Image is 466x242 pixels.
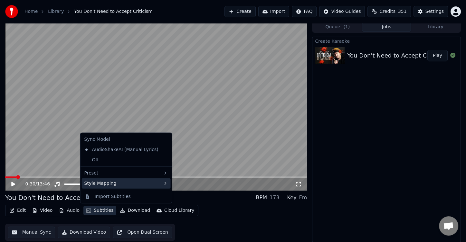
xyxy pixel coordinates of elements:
[367,6,411,17] button: Credits351
[312,37,461,45] div: Create Karaoke
[82,145,161,155] div: AudioShakeAI (Manual Lyrics)
[362,22,411,32] button: Jobs
[411,22,460,32] button: Library
[256,194,267,202] div: BPM
[414,6,448,17] button: Settings
[439,216,458,236] a: Open chat
[292,6,317,17] button: FAQ
[164,207,194,214] div: Cloud Library
[224,6,256,17] button: Create
[287,194,297,202] div: Key
[7,206,28,215] button: Edit
[82,178,171,189] div: Style Mapping
[82,134,171,145] div: Sync Model
[8,227,55,238] button: Manual Sync
[299,194,307,202] div: Fm
[313,22,362,32] button: Queue
[398,8,407,15] span: 351
[56,206,82,215] button: Audio
[30,206,55,215] button: Video
[379,8,395,15] span: Credits
[427,50,448,61] button: Play
[37,181,50,187] span: 13:46
[113,227,172,238] button: Open Dual Screen
[270,194,280,202] div: 173
[117,206,153,215] button: Download
[82,155,171,165] div: Off
[95,193,131,200] div: Import Subtitles
[82,168,171,178] div: Preset
[24,8,153,15] nav: breadcrumb
[5,5,18,18] img: youka
[24,8,38,15] a: Home
[5,193,117,202] div: You Don't Need to Accept Criticism
[258,6,289,17] button: Import
[25,181,35,187] span: 0:30
[74,8,153,15] span: You Don't Need to Accept Criticism
[48,8,64,15] a: Library
[25,181,41,187] div: /
[58,227,110,238] button: Download Video
[425,8,444,15] div: Settings
[83,206,116,215] button: Subtitles
[343,24,350,30] span: ( 1 )
[319,6,365,17] button: Video Guides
